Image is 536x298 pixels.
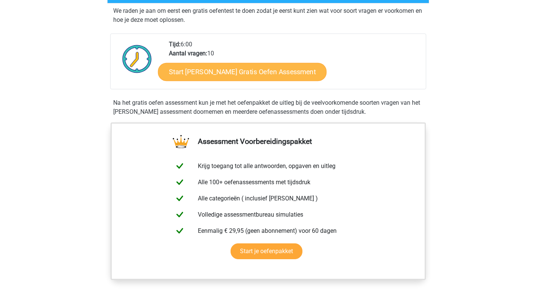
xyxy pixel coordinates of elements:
[163,40,425,89] div: 6:00 10
[231,243,302,259] a: Start je oefenpakket
[169,50,207,57] b: Aantal vragen:
[113,6,423,24] p: We raden je aan om eerst een gratis oefentest te doen zodat je eerst kunt zien wat voor soort vra...
[118,40,156,78] img: Klok
[158,63,327,81] a: Start [PERSON_NAME] Gratis Oefen Assessment
[110,98,426,116] div: Na het gratis oefen assessment kun je met het oefenpakket de uitleg bij de veelvoorkomende soorte...
[169,41,181,48] b: Tijd:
